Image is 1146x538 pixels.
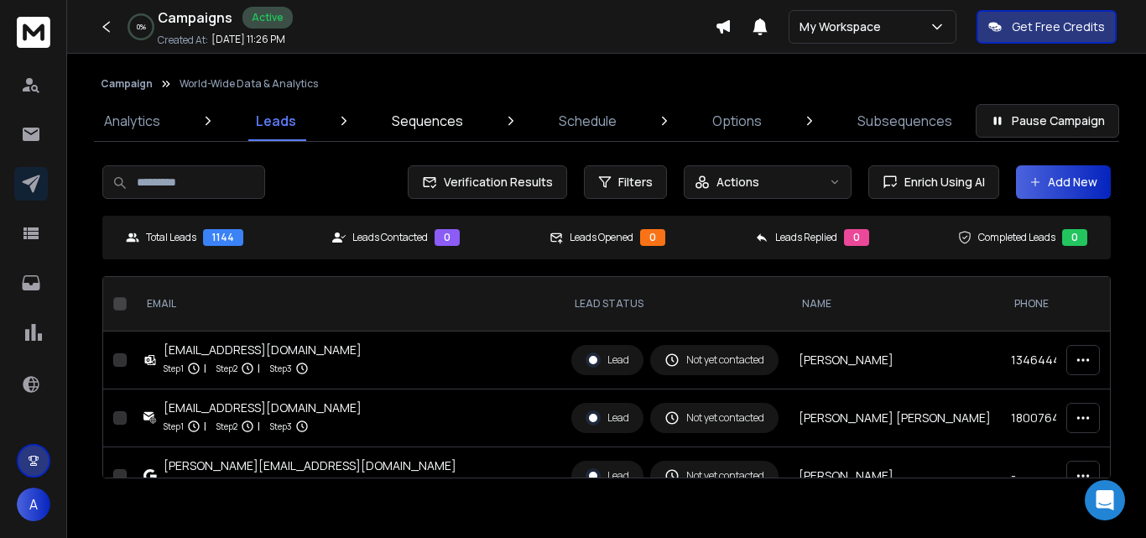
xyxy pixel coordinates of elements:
[17,488,50,521] button: A
[857,111,952,131] p: Subsequences
[1016,165,1111,199] button: Add New
[1012,18,1105,35] p: Get Free Credits
[352,231,428,244] p: Leads Contacted
[164,360,184,377] p: Step 1
[559,111,617,131] p: Schedule
[847,101,962,141] a: Subsequences
[549,101,627,141] a: Schedule
[158,8,232,28] h1: Campaigns
[133,277,561,332] th: EMAIL
[586,468,629,483] div: Lead
[258,360,260,377] p: |
[1085,480,1125,520] div: Open Intercom Messenger
[94,101,170,141] a: Analytics
[146,231,196,244] p: Total Leads
[664,353,764,368] div: Not yet contacted
[978,231,1055,244] p: Completed Leads
[256,111,296,131] p: Leads
[435,229,460,246] div: 0
[1001,277,1101,332] th: Phone
[216,476,237,493] p: Step 2
[164,400,362,416] div: [EMAIL_ADDRESS][DOMAIN_NAME]
[976,104,1119,138] button: Pause Campaign
[640,229,665,246] div: 0
[164,418,184,435] p: Step 1
[789,332,1001,389] td: [PERSON_NAME]
[789,389,1001,447] td: [PERSON_NAME] [PERSON_NAME]
[437,174,553,191] span: Verification Results
[204,476,206,493] p: |
[104,111,160,131] p: Analytics
[216,360,237,377] p: Step 2
[246,101,306,141] a: Leads
[216,418,237,435] p: Step 2
[204,360,206,377] p: |
[382,101,473,141] a: Sequences
[561,277,789,332] th: LEAD STATUS
[158,34,208,47] p: Created At:
[570,231,633,244] p: Leads Opened
[716,174,759,191] p: Actions
[1001,389,1101,447] td: 18007644806
[584,165,667,199] button: Filters
[258,476,260,493] p: |
[137,22,146,32] p: 0 %
[775,231,837,244] p: Leads Replied
[1001,332,1101,389] td: 13464445144
[868,165,999,199] button: Enrich Using AI
[1062,229,1087,246] div: 0
[270,360,292,377] p: Step 3
[586,353,629,368] div: Lead
[702,101,772,141] a: Options
[101,77,153,91] button: Campaign
[242,7,293,29] div: Active
[164,342,362,358] div: [EMAIL_ADDRESS][DOMAIN_NAME]
[270,418,292,435] p: Step 3
[408,165,567,199] button: Verification Results
[258,418,260,435] p: |
[211,33,285,46] p: [DATE] 11:26 PM
[180,77,318,91] p: World-Wide Data & Analytics
[203,229,243,246] div: 1144
[977,10,1117,44] button: Get Free Credits
[1001,447,1101,505] td: -
[664,468,764,483] div: Not yet contacted
[844,229,869,246] div: 0
[164,457,456,474] div: [PERSON_NAME][EMAIL_ADDRESS][DOMAIN_NAME]
[800,18,888,35] p: My Workspace
[789,277,1001,332] th: NAME
[270,476,292,493] p: Step 3
[164,476,184,493] p: Step 1
[618,174,653,191] span: Filters
[392,111,463,131] p: Sequences
[712,111,762,131] p: Options
[586,410,629,426] div: Lead
[898,174,985,191] span: Enrich Using AI
[204,418,206,435] p: |
[789,447,1001,505] td: [PERSON_NAME]
[664,410,764,426] div: Not yet contacted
